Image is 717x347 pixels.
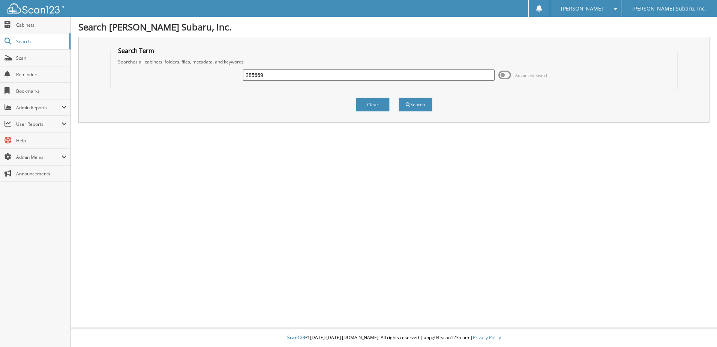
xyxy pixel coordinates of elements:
span: Advanced Search [515,72,549,78]
span: Admin Menu [16,154,61,160]
span: [PERSON_NAME] [561,6,603,11]
legend: Search Term [114,47,158,55]
button: Clear [356,98,390,112]
img: scan123-logo-white.svg [7,3,64,14]
div: Searches all cabinets, folders, files, metadata, and keywords [114,59,673,65]
span: [PERSON_NAME] Subaru, Inc. [632,6,706,11]
span: Admin Reports [16,104,61,111]
div: © [DATE]-[DATE] [DOMAIN_NAME]. All rights reserved | appg04-scan123-com | [71,329,717,347]
button: Search [399,98,432,112]
iframe: Chat Widget [679,311,717,347]
span: Search [16,38,66,45]
a: Privacy Policy [473,334,501,341]
span: Help [16,137,67,144]
span: Bookmarks [16,88,67,94]
span: User Reports [16,121,61,127]
span: Cabinets [16,22,67,28]
span: Announcements [16,170,67,177]
span: Reminders [16,71,67,78]
span: Scan123 [287,334,305,341]
span: Scan [16,55,67,61]
h1: Search [PERSON_NAME] Subaru, Inc. [78,21,709,33]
